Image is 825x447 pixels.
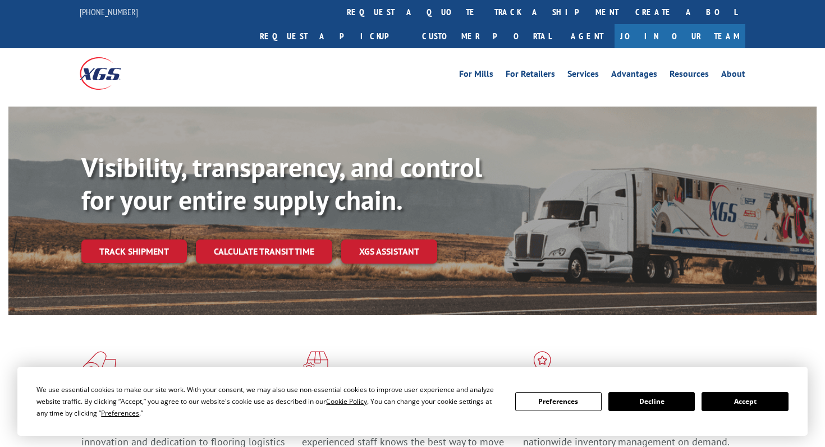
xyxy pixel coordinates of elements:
button: Preferences [515,392,602,411]
img: xgs-icon-focused-on-flooring-red [302,351,328,380]
a: For Mills [459,70,493,82]
a: XGS ASSISTANT [341,239,437,264]
a: Request a pickup [251,24,414,48]
a: Track shipment [81,239,187,263]
span: Cookie Policy [326,397,367,406]
b: Visibility, transparency, and control for your entire supply chain. [81,150,482,217]
img: xgs-icon-total-supply-chain-intelligence-red [81,351,116,380]
a: [PHONE_NUMBER] [80,6,138,17]
img: xgs-icon-flagship-distribution-model-red [523,351,562,380]
a: Agent [560,24,615,48]
a: Calculate transit time [196,239,332,264]
a: Resources [670,70,709,82]
div: We use essential cookies to make our site work. With your consent, we may also use non-essential ... [36,384,501,419]
a: Advantages [611,70,657,82]
a: Services [567,70,599,82]
a: Join Our Team [615,24,745,48]
a: Customer Portal [414,24,560,48]
button: Accept [702,392,788,411]
a: For Retailers [506,70,555,82]
div: Cookie Consent Prompt [17,367,808,436]
span: Preferences [101,408,139,418]
a: About [721,70,745,82]
button: Decline [608,392,695,411]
